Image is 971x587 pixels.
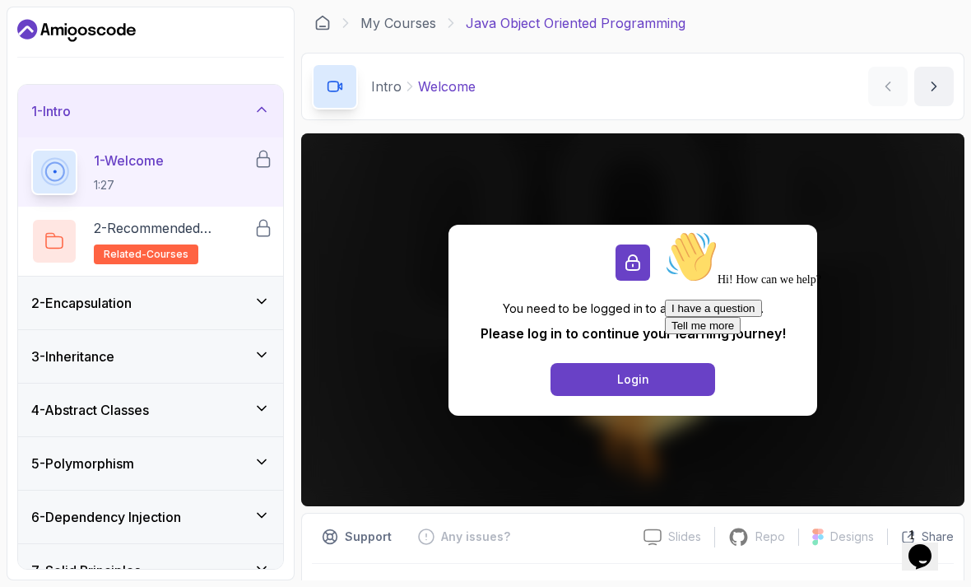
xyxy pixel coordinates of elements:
button: 5-Polymorphism [18,437,283,490]
p: Java Object Oriented Programming [466,13,685,33]
button: Support button [312,524,402,550]
button: next content [914,67,954,106]
button: I have a question [7,76,104,93]
button: 2-Encapsulation [18,277,283,329]
p: 2 - Recommended Courses [94,218,253,238]
p: Please log in to continue your learning journey! [481,324,786,343]
span: Hi! How can we help? [7,49,163,62]
iframe: chat widget [658,224,955,513]
h3: 4 - Abstract Classes [31,400,149,420]
a: Dashboard [17,17,136,44]
h3: 2 - Encapsulation [31,293,132,313]
p: Slides [668,529,701,545]
button: 3-Inheritance [18,330,283,383]
button: 4-Abstract Classes [18,384,283,436]
a: Dashboard [314,15,331,31]
button: Login [551,363,715,396]
h3: 3 - Inheritance [31,347,114,366]
h3: 7 - Solid Principles [31,561,141,580]
button: previous content [868,67,908,106]
button: 1-Intro [18,85,283,137]
div: Login [617,371,649,388]
p: 1:27 [94,177,164,193]
a: My Courses [360,13,436,33]
p: Repo [755,529,785,545]
iframe: chat widget [902,521,955,571]
p: Designs [830,529,874,545]
h3: 5 - Polymorphism [31,454,134,473]
img: :wave: [7,7,59,59]
p: Welcome [418,77,476,96]
h3: 6 - Dependency Injection [31,507,181,527]
button: Tell me more [7,93,82,110]
p: 1 - Welcome [94,151,164,170]
h3: 1 - Intro [31,101,71,121]
p: You need to be logged in to access this course. [481,300,786,317]
button: 1-Welcome1:27 [31,149,270,195]
span: related-courses [104,248,188,261]
p: Any issues? [441,529,510,545]
div: 👋Hi! How can we help?I have a questionTell me more [7,7,303,110]
p: Intro [371,77,402,96]
p: Support [345,529,392,545]
button: 2-Recommended Coursesrelated-courses [31,218,270,264]
button: Share [887,529,954,545]
button: 6-Dependency Injection [18,491,283,543]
